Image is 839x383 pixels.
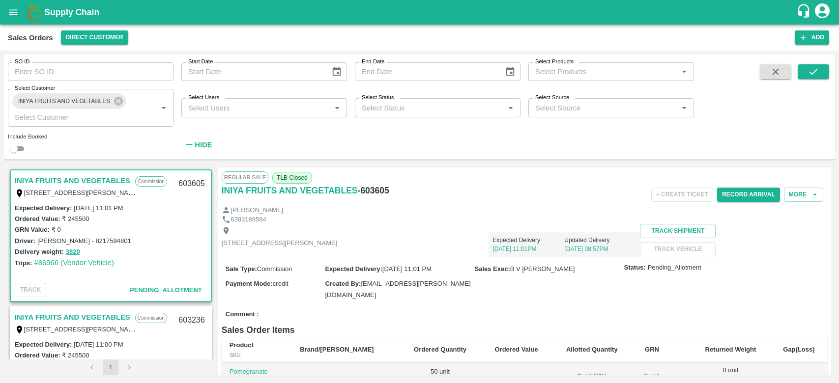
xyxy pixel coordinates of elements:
span: TLB Closed [272,172,312,184]
label: Expected Delivery : [15,341,72,348]
div: customer-support [796,3,813,21]
img: logo [25,2,44,22]
label: [DATE] 11:01 PM [74,204,123,212]
p: [PERSON_NAME] [231,206,283,215]
label: Delivery weight: [15,248,64,255]
input: Enter SO ID [8,62,174,81]
div: Include Booked [8,132,174,141]
b: Allotted Quantity [566,346,618,353]
label: Select Status [362,94,394,102]
p: Pomegranate [230,367,284,377]
b: GRN [645,346,659,353]
button: 3820 [66,246,80,258]
button: Add [795,30,829,45]
b: Product [230,341,254,349]
label: Start Date [188,58,213,66]
a: INIYA FRUITS AND VEGETABLES [15,311,130,324]
label: End Date [362,58,384,66]
label: Expected Delivery : [325,265,382,273]
label: [DATE] 11:00 PM [74,341,123,348]
input: Select Products [531,65,675,78]
label: Trips: [15,259,32,267]
p: Updated Delivery [564,236,636,245]
label: [STREET_ADDRESS][PERSON_NAME] [24,189,140,196]
label: ₹ 245500 [62,215,89,222]
label: Status: [624,263,646,273]
label: SO ID [15,58,29,66]
p: Commission [135,176,167,187]
strong: Hide [195,141,212,149]
button: Open [678,102,691,114]
p: 6383189584 [231,215,266,224]
div: SKU [230,351,284,359]
b: Brand/[PERSON_NAME] [300,346,374,353]
p: Commission [135,313,167,323]
div: Sales Orders [8,31,53,44]
span: credit [273,280,289,287]
label: Driver: [15,237,35,245]
label: Select Customer [15,84,55,92]
input: Select Users [184,101,328,114]
input: Select Customer [11,110,142,123]
label: Created By : [325,280,361,287]
p: [DATE] 11:01PM [492,245,564,253]
span: Pending_Allotment [648,263,701,273]
label: Comment : [226,310,259,319]
button: Open [157,102,170,114]
b: Returned Weight [705,346,756,353]
input: Select Status [358,101,501,114]
button: Open [678,65,691,78]
button: Record Arrival [717,188,780,202]
button: Choose date [501,62,520,81]
span: Pending_Allotment [130,286,202,294]
label: Select Products [535,58,574,66]
b: Ordered Value [494,346,538,353]
button: Open [331,102,344,114]
span: Regular Sale [222,171,268,183]
nav: pagination navigation [83,359,139,375]
p: [STREET_ADDRESS][PERSON_NAME] [222,239,338,248]
label: ₹ 0 [52,226,61,233]
input: Select Source [531,101,675,114]
div: INIYA FRUITS AND VEGETABLES [12,93,126,109]
span: Commission [257,265,292,273]
input: Start Date [181,62,323,81]
button: Open [504,102,517,114]
h6: - 603605 [358,184,389,197]
a: INIYA FRUITS AND VEGETABLES [15,174,130,187]
button: Choose date [327,62,346,81]
p: [DATE] 08:57PM [564,245,636,253]
label: Sale Type : [226,265,257,273]
h6: Sales Order Items [222,323,827,337]
button: Select DC [61,30,128,45]
label: Select Source [535,94,569,102]
span: B V [PERSON_NAME] [510,265,575,273]
button: open drawer [2,1,25,24]
b: Gap(Loss) [783,346,814,353]
label: ₹ 245500 [62,352,89,359]
b: Supply Chain [44,7,99,17]
div: 603605 [173,172,210,195]
b: Ordered Quantity [414,346,466,353]
label: Expected Delivery : [15,204,72,212]
a: INIYA FRUITS AND VEGETABLES [222,184,358,197]
input: End Date [355,62,497,81]
span: [EMAIL_ADDRESS][PERSON_NAME][DOMAIN_NAME] [325,280,470,298]
button: More [784,188,823,202]
span: [DATE] 11:01 PM [382,265,432,273]
label: [STREET_ADDRESS][PERSON_NAME] [24,325,140,333]
a: #86966 (Vendor Vehicle) [34,259,114,267]
span: INIYA FRUITS AND VEGETABLES [12,96,116,107]
div: 603236 [173,309,210,332]
button: Hide [181,137,215,153]
label: Ordered Value: [15,215,60,222]
div: account of current user [813,2,831,23]
label: Ordered Value: [15,352,60,359]
label: Payment Mode : [226,280,273,287]
label: GRN Value: [15,226,50,233]
p: Expected Delivery [492,236,564,245]
button: Track Shipment [640,224,716,238]
label: Sales Exec : [475,265,510,273]
label: [PERSON_NAME] - 8217594801 [37,237,131,245]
